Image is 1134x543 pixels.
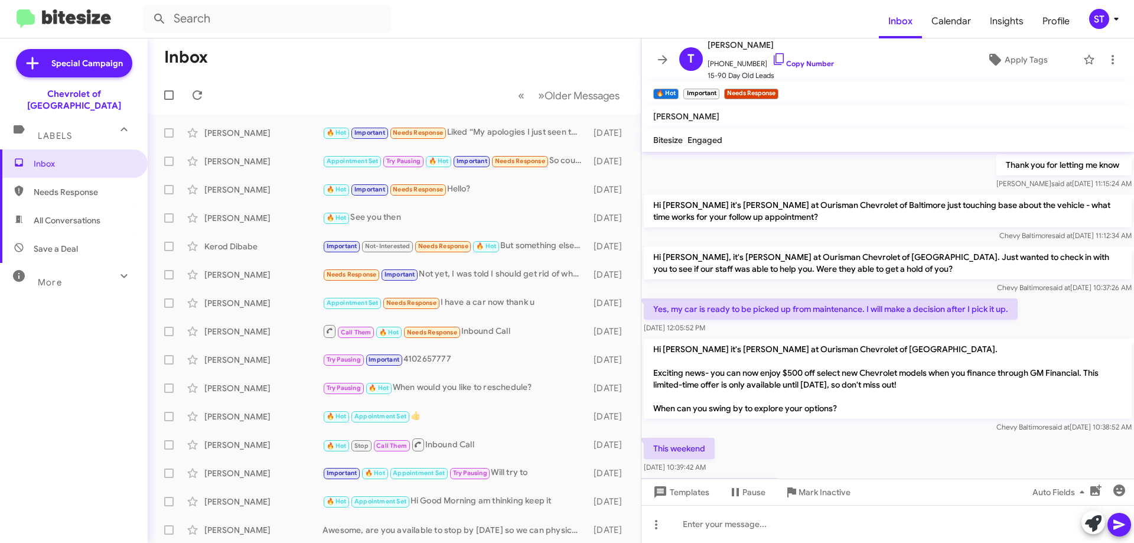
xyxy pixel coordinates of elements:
a: Calendar [922,4,980,38]
span: [PHONE_NUMBER] [708,52,834,70]
span: Stop [354,442,369,450]
span: Chevy Baltimore [DATE] 10:38:52 AM [996,422,1132,431]
small: 🔥 Hot [653,89,679,99]
span: Auto Fields [1032,482,1089,503]
span: said at [1050,283,1070,292]
div: Hi Good Morning am thinking keep it [322,495,588,508]
div: [PERSON_NAME] [204,212,322,224]
span: More [38,277,62,288]
span: Needs Response [34,186,134,198]
span: Needs Response [386,299,436,307]
div: [DATE] [588,439,631,451]
div: [DATE] [588,467,631,479]
a: Special Campaign [16,49,132,77]
span: Call Them [376,442,407,450]
div: [PERSON_NAME] [204,382,322,394]
div: So could you please come and get the truck 🙏 [322,154,588,168]
div: [DATE] [588,155,631,167]
input: Search [143,5,391,33]
span: [PERSON_NAME] [DATE] 11:15:24 AM [996,179,1132,188]
div: Inbound Call [322,437,588,452]
div: [PERSON_NAME] [204,326,322,337]
span: Try Pausing [386,157,421,165]
p: Hi [PERSON_NAME] it's [PERSON_NAME] at Ourisman Chevrolet of [GEOGRAPHIC_DATA]. Exciting news- yo... [644,339,1132,419]
span: Important [457,157,487,165]
span: said at [1049,422,1070,431]
a: Copy Number [772,59,834,68]
button: Next [531,83,627,108]
div: [PERSON_NAME] [204,297,322,309]
span: Templates [651,482,709,503]
div: But something else had came up [322,239,588,253]
span: Try Pausing [453,469,487,477]
span: 🔥 Hot [327,412,347,420]
span: Inbox [34,158,134,170]
span: Try Pausing [327,356,361,363]
div: [DATE] [588,496,631,508]
div: I have a car now thank u [322,296,588,310]
span: 🔥 Hot [379,329,399,336]
span: Needs Response [418,242,468,250]
div: [DATE] [588,297,631,309]
span: « [518,88,524,103]
small: Needs Response [724,89,778,99]
span: Appointment Set [327,157,379,165]
span: Profile [1033,4,1079,38]
span: [PERSON_NAME] [653,111,719,122]
div: 👍 [322,409,588,423]
div: When would you like to reschedule? [322,381,588,395]
button: Apply Tags [956,49,1077,70]
div: [DATE] [588,212,631,224]
span: Older Messages [545,89,620,102]
div: 4102657777 [322,353,588,366]
span: 🔥 Hot [429,157,449,165]
div: [PERSON_NAME] [204,411,322,422]
div: [DATE] [588,184,631,196]
span: 🔥 Hot [369,384,389,392]
div: [DATE] [588,524,631,536]
span: 🔥 Hot [327,498,347,505]
span: 🔥 Hot [365,469,385,477]
span: Special Campaign [51,57,123,69]
p: Hi [PERSON_NAME] it's [PERSON_NAME] at Ourisman Chevrolet of Baltimore just touching base about t... [644,194,1132,227]
div: [PERSON_NAME] [204,155,322,167]
span: Important [354,186,385,193]
div: Will try to [322,466,588,480]
div: Liked “My apologies I just seen the question” [322,126,588,139]
span: Inbox [879,4,922,38]
span: Try Pausing [327,384,361,392]
button: Templates [641,482,719,503]
span: Bitesize [653,135,683,145]
span: Appointment Set [327,299,379,307]
span: [DATE] 10:39:42 AM [644,463,706,472]
div: [DATE] [588,382,631,394]
p: I'll update with a time and date [644,478,778,499]
span: said at [1052,231,1073,240]
div: [PERSON_NAME] [204,496,322,508]
span: [DATE] 12:05:52 PM [644,323,705,332]
span: Pause [742,482,765,503]
a: Insights [980,4,1033,38]
div: [DATE] [588,354,631,366]
button: ST [1079,9,1121,29]
button: Previous [511,83,532,108]
div: [PERSON_NAME] [204,439,322,451]
span: Needs Response [495,157,545,165]
span: 🔥 Hot [327,442,347,450]
div: ST [1089,9,1109,29]
span: Important [369,356,399,363]
p: This weekend [644,438,715,459]
div: Hello? [322,183,588,196]
span: Chevy Baltimore [DATE] 10:37:26 AM [997,283,1132,292]
h1: Inbox [164,48,208,67]
span: 🔥 Hot [327,214,347,222]
button: Pause [719,482,775,503]
button: Mark Inactive [775,482,860,503]
span: 🔥 Hot [327,186,347,193]
span: Engaged [687,135,722,145]
div: [DATE] [588,127,631,139]
span: 🔥 Hot [327,129,347,136]
span: Needs Response [393,186,443,193]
